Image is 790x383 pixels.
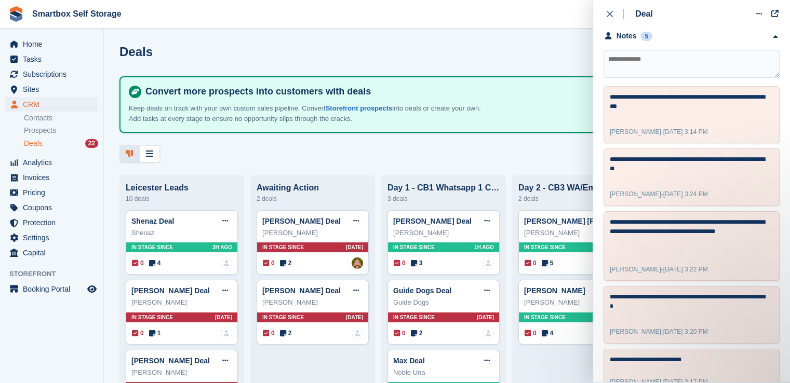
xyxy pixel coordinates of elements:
[663,128,708,135] span: [DATE] 3:14 PM
[542,258,554,268] span: 5
[5,170,98,185] a: menu
[346,313,363,321] span: [DATE]
[23,97,85,112] span: CRM
[610,190,661,198] span: [PERSON_NAME]
[5,215,98,230] a: menu
[663,266,708,273] span: [DATE] 3:22 PM
[474,243,494,251] span: 1H AGO
[524,313,566,321] span: In stage since
[24,139,43,148] span: Deals
[262,217,341,225] a: [PERSON_NAME] Deal
[610,328,661,335] span: [PERSON_NAME]
[5,282,98,296] a: menu
[411,258,423,268] span: 3
[5,155,98,170] a: menu
[610,266,661,273] span: [PERSON_NAME]
[5,185,98,200] a: menu
[85,139,98,148] div: 22
[663,190,708,198] span: [DATE] 3:24 PM
[131,297,232,308] div: [PERSON_NAME]
[393,367,494,378] div: Noble Una
[393,243,435,251] span: In stage since
[524,228,625,238] div: [PERSON_NAME]
[23,245,85,260] span: Capital
[23,185,85,200] span: Pricing
[387,183,500,193] div: Day 1 - CB1 Whatsapp 1 CB2
[23,67,85,81] span: Subscriptions
[262,243,304,251] span: In stage since
[24,125,98,136] a: Prospects
[262,286,341,295] a: [PERSON_NAME] Deal
[635,8,653,20] div: Deal
[141,86,765,98] h4: Convert more prospects into customers with deals
[393,286,451,295] a: Guide Dogs Deal
[477,313,494,321] span: [DATE]
[393,228,494,238] div: [PERSON_NAME]
[221,257,232,269] img: deal-assignee-blank
[131,313,173,321] span: In stage since
[280,329,292,338] span: 2
[518,183,631,193] div: Day 2 - CB3 WA/Email 1
[257,183,369,193] div: Awaiting Action
[23,230,85,245] span: Settings
[86,283,98,295] a: Preview store
[610,189,708,199] div: -
[524,297,625,308] div: [PERSON_NAME]
[263,329,275,338] span: 0
[129,103,492,124] p: Keep deals on track with your own custom sales pipeline. Convert into deals or create your own. A...
[640,32,652,41] div: 5
[5,97,98,112] a: menu
[131,357,210,365] a: [PERSON_NAME] Deal
[346,243,363,251] span: [DATE]
[263,258,275,268] span: 0
[221,327,232,339] img: deal-assignee-blank
[387,193,500,205] div: 3 deals
[131,286,210,295] a: [PERSON_NAME] Deal
[5,67,98,81] a: menu
[394,329,406,338] span: 0
[610,127,708,136] div: -
[394,258,406,268] span: 0
[149,258,161,268] span: 4
[525,258,537,268] span: 0
[5,200,98,215] a: menu
[5,52,98,66] a: menu
[24,113,98,123] a: Contacts
[131,367,232,378] div: [PERSON_NAME]
[483,257,494,269] a: deal-assignee-blank
[663,328,708,335] span: [DATE] 3:20 PM
[23,170,85,185] span: Invoices
[8,6,24,22] img: stora-icon-8386f47178a22dfd0bd8f6a31ec36ba5ce8667c1dd55bd0f319d3a0aa187defe.svg
[326,104,393,112] a: Storefront prospects
[610,327,708,336] div: -
[262,228,363,238] div: [PERSON_NAME]
[5,37,98,51] a: menu
[524,243,566,251] span: In stage since
[212,243,232,251] span: 3H AGO
[126,183,238,193] div: Leicester Leads
[524,286,585,295] a: [PERSON_NAME]
[518,193,631,205] div: 2 deals
[5,82,98,97] a: menu
[215,313,232,321] span: [DATE]
[352,327,363,339] img: deal-assignee-blank
[262,313,304,321] span: In stage since
[23,52,85,66] span: Tasks
[132,258,144,268] span: 0
[542,329,554,338] span: 4
[5,230,98,245] a: menu
[393,357,425,365] a: Max Deal
[24,126,56,135] span: Prospects
[24,138,98,149] a: Deals 22
[280,258,292,268] span: 2
[126,193,238,205] div: 10 deals
[132,329,144,338] span: 0
[149,329,161,338] span: 1
[119,45,153,59] h1: Deals
[352,257,363,269] img: Alex Selenitsas
[23,200,85,215] span: Coupons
